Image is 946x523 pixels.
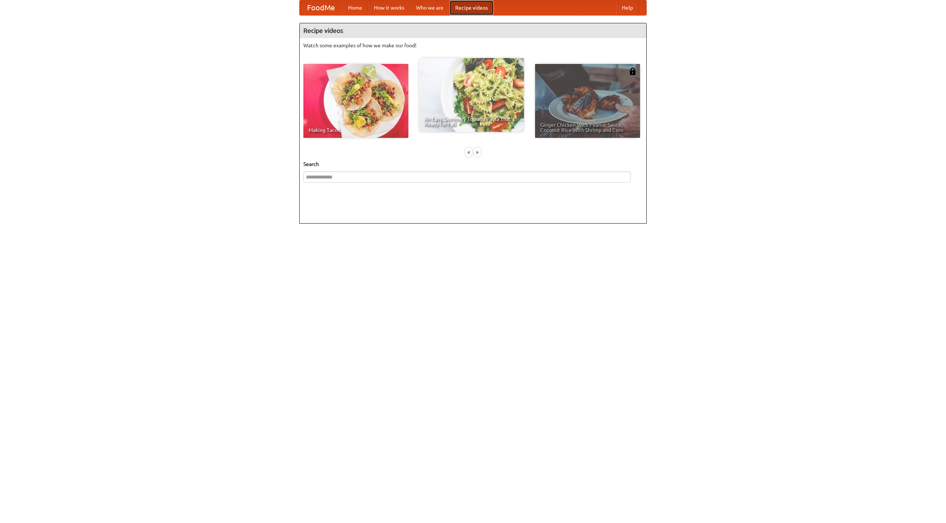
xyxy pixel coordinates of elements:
a: Making Tacos [303,64,408,138]
span: An Easy, Summery Tomato Pasta That's Ready for Fall [424,116,519,127]
a: Home [342,0,368,15]
h4: Recipe videos [300,23,646,38]
a: Help [616,0,639,15]
h5: Search [303,160,643,168]
div: « [465,147,472,157]
a: An Easy, Summery Tomato Pasta That's Ready for Fall [419,58,524,132]
a: FoodMe [300,0,342,15]
a: Who we are [410,0,449,15]
span: Making Tacos [309,128,403,133]
a: How it works [368,0,410,15]
p: Watch some examples of how we make our food! [303,42,643,49]
a: Recipe videos [449,0,494,15]
div: » [474,147,481,157]
img: 483408.png [629,68,636,75]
